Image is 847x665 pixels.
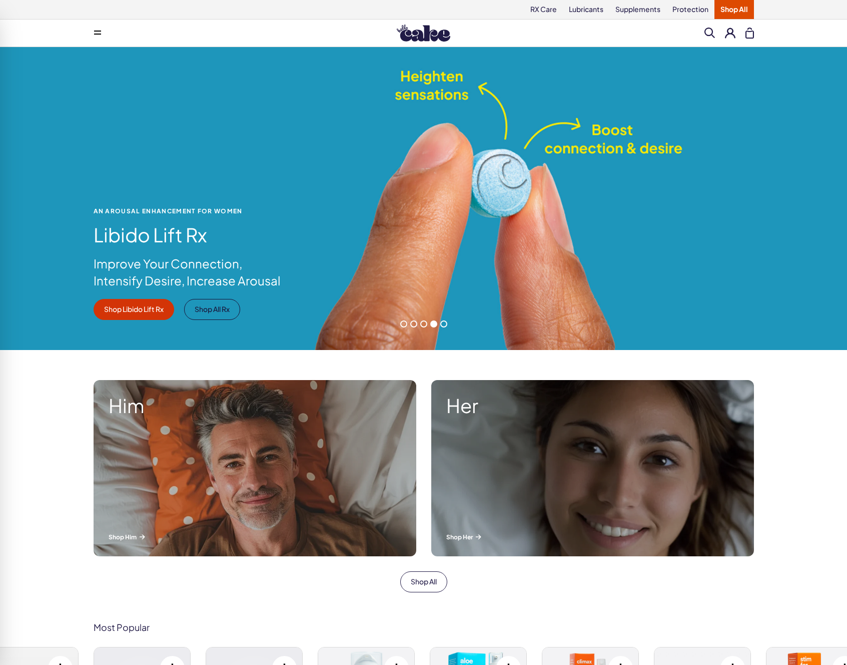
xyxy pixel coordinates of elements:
[397,25,450,42] img: Hello Cake
[424,373,761,564] a: A woman smiling while lying in bed. Her Shop Her
[94,224,285,245] h1: Libido Lift Rx
[446,395,739,416] strong: Her
[109,395,401,416] strong: Him
[94,255,285,289] p: Improve Your Connection, Intensify Desire, Increase Arousal
[446,533,739,541] p: Shop Her
[94,299,174,320] a: Shop Libido Lift Rx
[94,208,285,214] span: An Arousal Enhancement for Women
[400,571,447,592] a: Shop All
[184,299,240,320] a: Shop All Rx
[86,373,424,564] a: A man smiling while lying in bed. Him Shop Him
[109,533,401,541] p: Shop Him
